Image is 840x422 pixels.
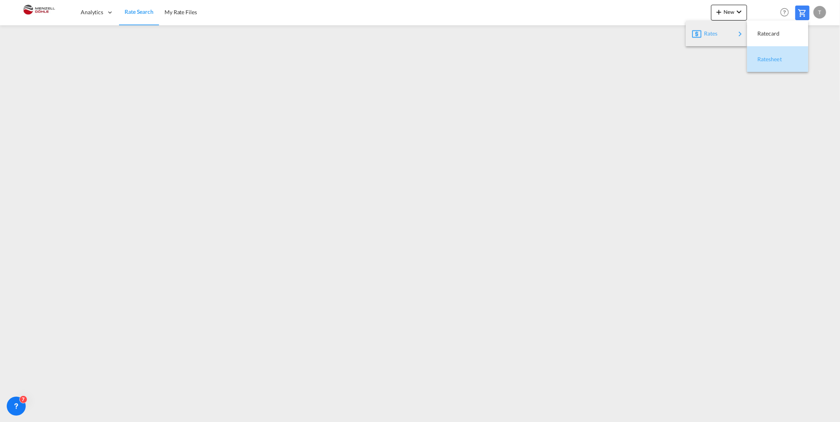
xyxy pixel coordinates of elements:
[753,24,802,43] div: Ratecard
[757,51,766,67] span: Ratesheet
[753,49,802,69] div: Ratesheet
[736,29,745,39] md-icon: icon-chevron-right
[704,26,713,41] span: Rates
[757,26,766,41] span: Ratecard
